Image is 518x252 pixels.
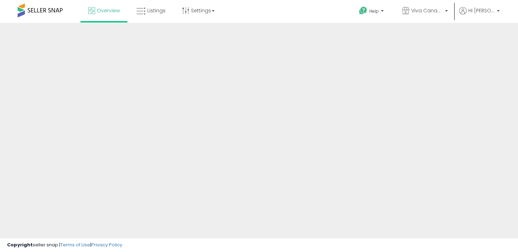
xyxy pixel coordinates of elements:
[369,8,379,14] span: Help
[459,7,500,23] a: Hi [PERSON_NAME]
[91,241,122,248] a: Privacy Policy
[468,7,495,14] span: Hi [PERSON_NAME]
[411,7,443,14] span: Viva Canada
[7,242,122,248] div: seller snap | |
[359,6,368,15] i: Get Help
[97,7,120,14] span: Overview
[147,7,166,14] span: Listings
[353,1,391,23] a: Help
[60,241,90,248] a: Terms of Use
[7,241,33,248] strong: Copyright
